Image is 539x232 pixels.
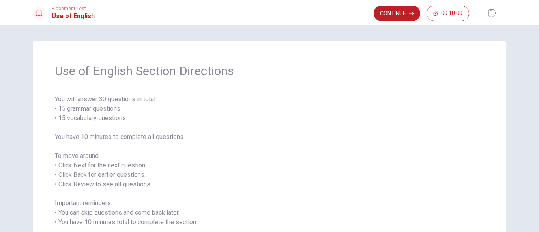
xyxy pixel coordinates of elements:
[52,6,95,11] span: Placement Test
[55,63,484,79] span: Use of English Section Directions
[427,6,469,21] button: 00:10:00
[52,11,95,21] h1: Use of English
[374,6,420,21] button: Continue
[441,10,462,17] span: 00:10:00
